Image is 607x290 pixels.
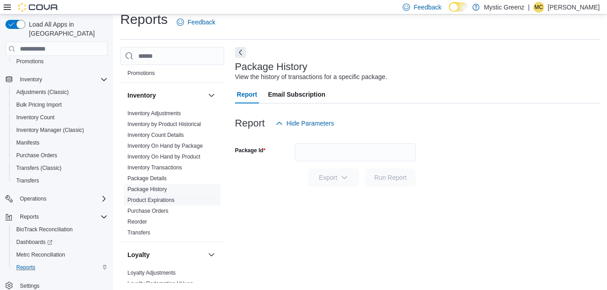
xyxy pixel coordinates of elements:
h3: Package History [235,61,307,72]
a: Product Expirations [127,197,174,203]
span: Bulk Pricing Import [13,99,108,110]
button: BioTrack Reconciliation [9,223,111,236]
span: Metrc Reconciliation [16,251,65,258]
span: Feedback [188,18,215,27]
button: Transfers [9,174,111,187]
a: Transfers [13,175,42,186]
span: Transfers [16,177,39,184]
h3: Report [235,118,265,129]
span: Hide Parameters [287,119,334,128]
a: Feedback [173,13,219,31]
a: Promotions [13,56,47,67]
a: Package Details [127,175,167,182]
img: Cova [18,3,59,12]
button: Inventory Manager (Classic) [9,124,111,136]
button: Inventory [127,91,204,100]
span: Inventory Count [13,112,108,123]
span: Run Report [374,173,407,182]
button: Hide Parameters [272,114,338,132]
div: Melista Claytor [533,2,544,13]
a: Package History [127,186,167,192]
span: Product Expirations [127,196,174,204]
h3: Inventory [127,91,156,100]
button: Inventory [206,90,217,101]
a: Bulk Pricing Import [13,99,66,110]
span: Reports [16,264,35,271]
input: Dark Mode [449,2,468,12]
p: | [528,2,530,13]
a: Manifests [13,137,43,148]
span: Package History [127,186,167,193]
span: Operations [20,195,47,202]
button: Manifests [9,136,111,149]
button: Bulk Pricing Import [9,98,111,111]
a: Purchase Orders [13,150,61,161]
p: [PERSON_NAME] [548,2,600,13]
span: Purchase Orders [16,152,57,159]
span: Transfers [13,175,108,186]
span: Dashboards [13,237,108,248]
button: Loyalty [206,249,217,260]
span: Manifests [16,139,39,146]
span: BioTrack Reconciliation [13,224,108,235]
a: Inventory Count Details [127,132,184,138]
a: Loyalty Adjustments [127,270,176,276]
span: Transfers (Classic) [16,164,61,172]
span: Settings [20,282,39,290]
span: Inventory On Hand by Product [127,153,200,160]
button: Purchase Orders [9,149,111,162]
span: Inventory Count [16,114,55,121]
span: Inventory Manager (Classic) [13,125,108,136]
span: Metrc Reconciliation [13,249,108,260]
span: Bulk Pricing Import [16,101,62,108]
span: Inventory [20,76,42,83]
div: Inventory [120,108,224,242]
label: Package Id [235,147,265,154]
span: Email Subscription [268,85,325,103]
a: Promotions [127,70,155,76]
a: Inventory Count [13,112,58,123]
h3: Loyalty [127,250,150,259]
button: Reports [16,211,42,222]
span: Feedback [414,3,441,12]
span: Inventory by Product Historical [127,121,201,128]
button: Metrc Reconciliation [9,248,111,261]
span: Reports [13,262,108,273]
span: Dashboards [16,239,52,246]
span: Promotions [16,58,44,65]
a: Adjustments (Classic) [13,87,72,98]
button: Promotions [9,55,111,68]
span: Transfers (Classic) [13,163,108,173]
button: Inventory [16,74,46,85]
a: Inventory by Product Historical [127,121,201,127]
span: Promotions [13,56,108,67]
span: Reorder [127,218,147,225]
span: Load All Apps in [GEOGRAPHIC_DATA] [25,20,108,38]
a: BioTrack Reconciliation [13,224,76,235]
a: Transfers [127,229,150,236]
span: Export [314,168,353,187]
span: Inventory On Hand by Package [127,142,203,150]
p: Mystic Greenz [484,2,524,13]
span: Purchase Orders [127,207,169,215]
a: Reports [13,262,39,273]
button: Inventory [2,73,111,86]
button: Next [235,47,246,58]
a: Inventory Transactions [127,164,182,171]
button: Reports [2,210,111,223]
button: Reports [9,261,111,274]
a: Inventory On Hand by Package [127,143,203,149]
button: Transfers (Classic) [9,162,111,174]
a: Metrc Reconciliation [13,249,69,260]
span: Promotions [127,70,155,77]
a: Reorder [127,219,147,225]
span: Manifests [13,137,108,148]
span: Reports [16,211,108,222]
a: Transfers (Classic) [13,163,65,173]
button: Export [308,168,359,187]
span: Reports [20,213,39,220]
button: Adjustments (Classic) [9,86,111,98]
